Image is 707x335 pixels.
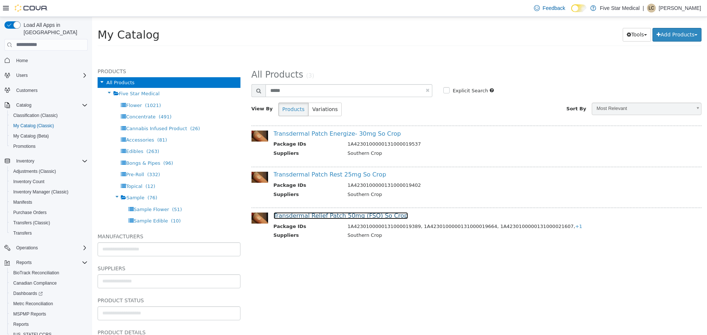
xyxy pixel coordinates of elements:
a: Transfers (Classic) [10,218,53,227]
span: Concentrate [34,97,63,103]
span: View By [159,89,181,95]
span: Inventory Count [10,177,88,186]
a: Manifests [10,198,35,207]
span: Edibles [34,132,51,137]
a: Inventory Manager (Classic) [10,188,71,196]
span: Sample Edible [42,201,76,207]
span: (26) [98,109,108,114]
button: Add Products [560,11,609,25]
button: Manifests [7,197,91,207]
th: Package IDs [182,165,250,174]
span: My Catalog (Beta) [10,132,88,140]
span: Promotions [13,143,36,149]
h5: Product Status [6,279,148,288]
span: Catalog [16,102,31,108]
span: (491) [67,97,80,103]
button: Users [1,70,91,81]
span: Operations [16,245,38,251]
span: Dashboards [10,289,88,298]
span: Most Relevant [500,86,599,97]
span: My Catalog (Classic) [10,121,88,130]
a: Adjustments (Classic) [10,167,59,176]
span: (263) [54,132,67,137]
button: BioTrack Reconciliation [7,268,91,278]
a: Transdermal Patch Rest 25mg So Crop [182,154,294,161]
small: (3) [214,56,222,62]
a: MSPMP Reports [10,310,49,318]
span: My Catalog (Classic) [13,123,54,129]
button: My Catalog (Classic) [7,121,91,131]
span: Customers [16,88,38,93]
a: Transfers [10,229,35,238]
span: LC [648,4,654,13]
span: Customers [13,86,88,95]
label: Explicit Search [359,70,396,78]
button: Inventory Manager (Classic) [7,187,91,197]
span: 1A4230100000131000019389, 1A4230100000131000019664, 1A4230100000131000021607, [256,207,490,212]
button: Promotions [7,141,91,152]
span: Inventory Count [13,179,45,185]
span: Classification (Classic) [13,113,58,118]
span: Five Star Medical [27,74,68,79]
span: (96) [71,143,81,149]
span: Manifests [13,199,32,205]
span: Flower [34,86,50,91]
button: MSPMP Reports [7,309,91,319]
span: Manifests [10,198,88,207]
h5: Suppliers [6,247,148,256]
a: Metrc Reconciliation [10,299,56,308]
th: Package IDs [182,206,250,215]
span: Reports [16,260,32,265]
button: Catalog [1,100,91,110]
button: Metrc Reconciliation [7,299,91,309]
span: Dashboards [13,291,43,296]
span: Transfers (Classic) [13,220,50,226]
td: 1A4230100000131000019537 [250,124,593,133]
button: Operations [13,243,41,252]
td: Southern Crop [250,215,593,224]
span: Operations [13,243,88,252]
span: Home [13,56,88,65]
button: Inventory [13,157,37,165]
a: Purchase Orders [10,208,50,217]
span: My Catalog (Beta) [13,133,49,139]
span: MSPMP Reports [13,311,46,317]
span: Accessories [34,120,62,126]
button: Canadian Compliance [7,278,91,288]
a: Feedback [531,1,568,15]
span: Canadian Compliance [10,279,88,288]
span: (12) [53,167,63,172]
span: Reports [13,258,88,267]
span: My Catalog [6,11,67,24]
span: (332) [55,155,68,160]
a: Reports [10,320,32,329]
a: Classification (Classic) [10,111,61,120]
th: Suppliers [182,133,250,142]
input: Dark Mode [571,4,587,12]
button: My Catalog (Beta) [7,131,91,141]
button: Operations [1,243,91,253]
span: +1 [483,207,490,212]
button: Transfers (Classic) [7,218,91,228]
button: Purchase Orders [7,207,91,218]
button: Users [13,71,31,80]
button: Home [1,55,91,66]
span: Inventory [16,158,34,164]
h5: Products [6,50,148,59]
span: Purchase Orders [10,208,88,217]
td: Southern Crop [250,133,593,142]
span: Promotions [10,142,88,151]
th: Suppliers [182,174,250,183]
a: My Catalog (Beta) [10,132,52,140]
span: Classification (Classic) [10,111,88,120]
span: Home [16,58,28,64]
a: Customers [13,86,41,95]
th: Package IDs [182,124,250,133]
button: Products [186,86,217,99]
span: (1021) [53,86,69,91]
span: Cannabis Infused Product [34,109,95,114]
a: Promotions [10,142,39,151]
td: 1A4230100000131000019402 [250,165,593,174]
button: Transfers [7,228,91,238]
